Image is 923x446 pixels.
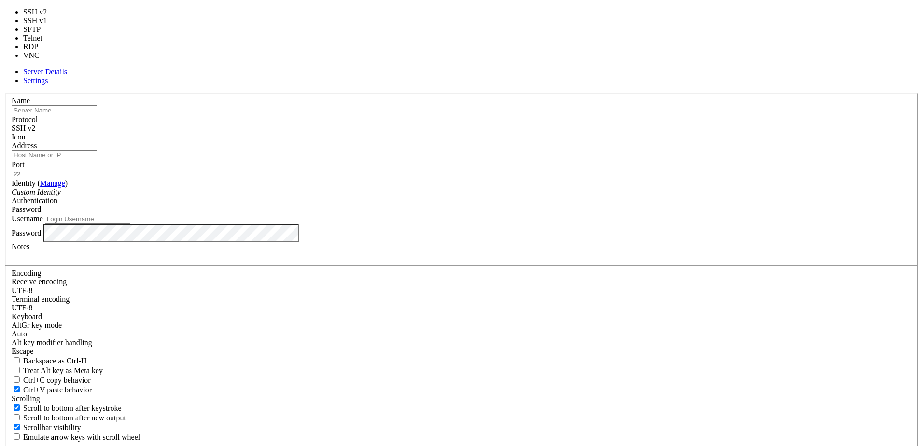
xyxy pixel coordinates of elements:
[23,386,92,394] span: Ctrl+V paste behavior
[23,423,81,432] span: Scrollbar visibility
[12,115,38,124] label: Protocol
[12,295,70,303] label: The default terminal encoding. ISO-2022 enables character map translations (like graphics maps). ...
[12,321,62,329] label: Set the expected encoding for data received from the host. If the encodings do not match, visual ...
[12,304,911,312] div: UTF-8
[12,105,97,115] input: Server Name
[12,330,911,338] div: Auto
[12,404,122,412] label: Whether to scroll to the bottom on any keystroke.
[12,124,911,133] div: SSH v2
[23,357,87,365] span: Backspace as Ctrl-H
[12,169,97,179] input: Port Number
[12,205,911,214] div: Password
[12,188,61,196] i: Custom Identity
[12,228,41,237] label: Password
[12,141,37,150] label: Address
[12,366,103,375] label: Whether the Alt key acts as a Meta key or as a distinct Alt key.
[14,367,20,373] input: Treat Alt key as Meta key
[14,404,20,411] input: Scroll to bottom after keystroke
[12,386,92,394] label: Ctrl+V pastes if true, sends ^V to host if false. Ctrl+Shift+V sends ^V to host if true, pastes i...
[23,76,48,84] a: Settings
[40,179,65,187] a: Manage
[12,133,25,141] label: Icon
[14,433,20,440] input: Emulate arrow keys with scroll wheel
[23,68,67,76] a: Server Details
[14,386,20,392] input: Ctrl+V paste behavior
[23,433,140,441] span: Emulate arrow keys with scroll wheel
[12,347,911,356] div: Escape
[12,357,87,365] label: If true, the backspace should send BS ('\x08', aka ^H). Otherwise the backspace key should send '...
[12,205,41,213] span: Password
[12,347,33,355] span: Escape
[12,394,40,403] label: Scrolling
[12,150,97,160] input: Host Name or IP
[12,269,41,277] label: Encoding
[23,51,58,60] li: VNC
[12,286,33,294] span: UTF-8
[38,179,68,187] span: ( )
[12,242,29,251] label: Notes
[23,34,58,42] li: Telnet
[12,214,43,223] label: Username
[14,414,20,420] input: Scroll to bottom after new output
[23,16,58,25] li: SSH v1
[45,214,130,224] input: Login Username
[23,25,58,34] li: SFTP
[12,286,911,295] div: UTF-8
[12,124,35,132] span: SSH v2
[23,8,58,16] li: SSH v2
[12,423,81,432] label: The vertical scrollbar mode.
[12,304,33,312] span: UTF-8
[12,414,126,422] label: Scroll to bottom after new output.
[14,357,20,363] input: Backspace as Ctrl-H
[14,376,20,383] input: Ctrl+C copy behavior
[12,330,27,338] span: Auto
[12,179,68,187] label: Identity
[12,196,57,205] label: Authentication
[23,366,103,375] span: Treat Alt key as Meta key
[12,97,30,105] label: Name
[14,424,20,430] input: Scrollbar visibility
[12,376,91,384] label: Ctrl-C copies if true, send ^C to host if false. Ctrl-Shift-C sends ^C to host if true, copies if...
[23,414,126,422] span: Scroll to bottom after new output
[23,376,91,384] span: Ctrl+C copy behavior
[23,404,122,412] span: Scroll to bottom after keystroke
[23,42,58,51] li: RDP
[12,338,92,347] label: Controls how the Alt key is handled. Escape: Send an ESC prefix. 8-Bit: Add 128 to the typed char...
[12,278,67,286] label: Set the expected encoding for data received from the host. If the encodings do not match, visual ...
[12,312,42,321] label: Keyboard
[12,433,140,441] label: When using the alternative screen buffer, and DECCKM (Application Cursor Keys) is active, mouse w...
[12,160,25,168] label: Port
[12,188,911,196] div: Custom Identity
